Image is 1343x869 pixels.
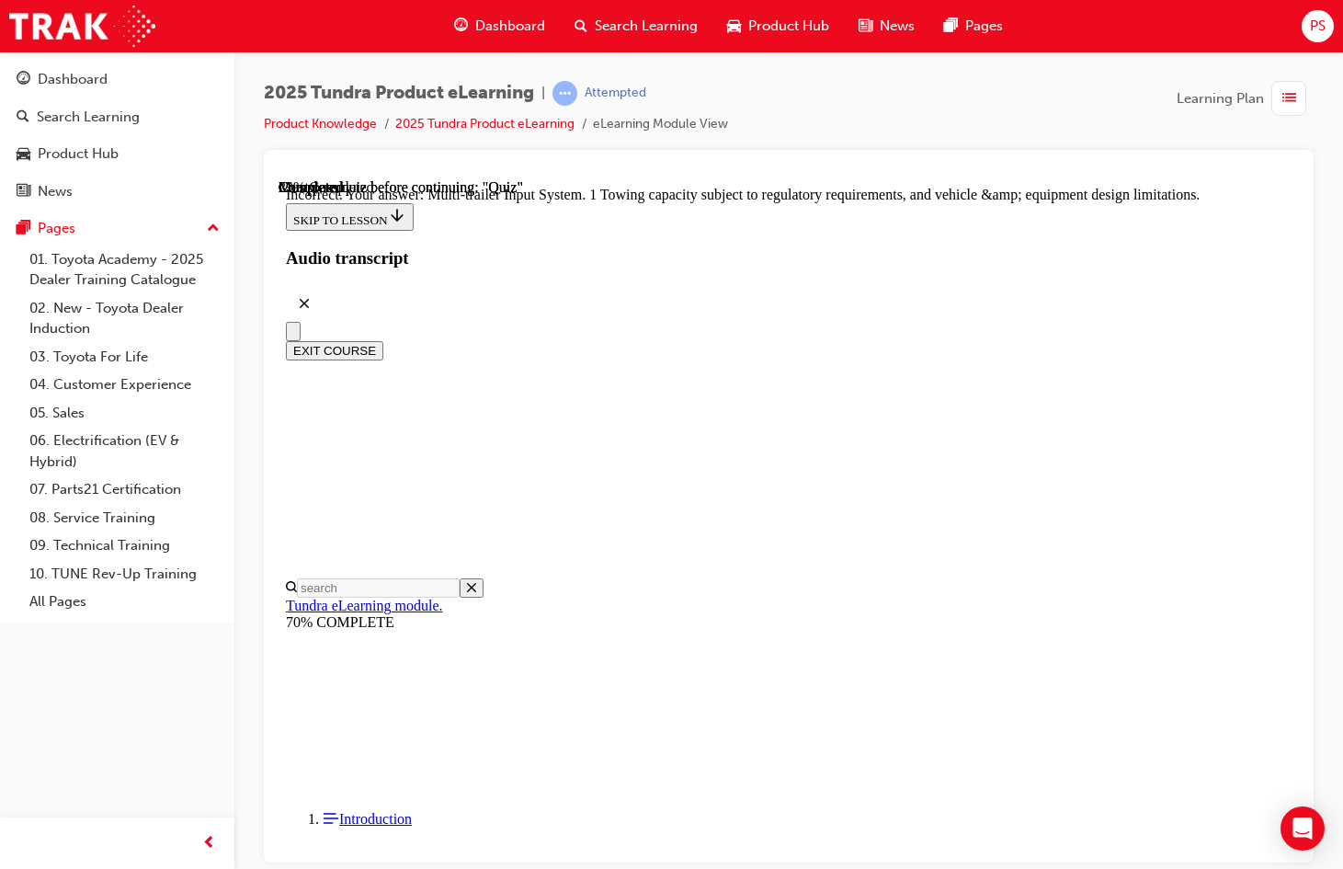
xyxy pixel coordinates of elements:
[7,100,227,134] a: Search Learning
[22,588,227,616] a: All Pages
[552,81,577,106] span: learningRecordVerb_ATTEMPT-icon
[1280,806,1325,851] div: Open Intercom Messenger
[541,83,545,104] span: |
[18,399,181,418] input: Search
[22,294,227,343] a: 02. New - Toyota Dealer Induction
[7,435,1013,452] div: 70% COMPLETE
[37,107,140,128] div: Search Learning
[22,246,227,294] a: 01. Toyota Academy - 2025 Dealer Training Catalogue
[965,16,1003,37] span: Pages
[1282,87,1296,110] span: list-icon
[22,560,227,589] a: 10. TUNE Rev-Up Training
[1310,16,1326,37] span: PS
[38,181,73,202] div: News
[22,343,227,372] a: 03. Toyota For Life
[17,184,30,200] span: news-icon
[202,832,216,855] span: prev-icon
[475,16,545,37] span: Dashboard
[17,221,30,237] span: pages-icon
[1177,88,1264,109] span: Learning Plan
[22,475,227,504] a: 07. Parts21 Certification
[929,7,1018,45] a: pages-iconPages
[17,146,30,163] span: car-icon
[1177,81,1314,116] button: Learning Plan
[7,24,135,51] button: SKIP TO LESSON
[560,7,712,45] a: search-iconSearch Learning
[1302,10,1334,42] button: PS
[7,212,227,246] button: Pages
[7,137,227,171] a: Product Hub
[7,162,105,181] button: EXIT COURSE
[944,15,958,38] span: pages-icon
[17,72,30,88] span: guage-icon
[9,6,155,47] img: Trak
[38,69,108,90] div: Dashboard
[38,143,119,165] div: Product Hub
[7,418,164,434] a: Tundra eLearning module.
[585,85,646,102] div: Attempted
[7,63,227,97] a: Dashboard
[439,7,560,45] a: guage-iconDashboard
[22,371,227,399] a: 04. Customer Experience
[264,83,534,104] span: 2025 Tundra Product eLearning
[15,34,128,48] span: SKIP TO LESSON
[22,427,227,475] a: 06. Electrification (EV & Hybrid)
[727,15,741,38] span: car-icon
[7,175,227,209] a: News
[575,15,587,38] span: search-icon
[181,399,205,418] button: Close search menu
[7,7,1013,24] div: Incorrect. Your answer: Multi-trailer Input System. 1 Towing capacity subject to regulatory requi...
[7,69,1013,89] h3: Audio transcript
[7,59,227,212] button: DashboardSearch LearningProduct HubNews
[595,16,698,37] span: Search Learning
[593,114,728,135] li: eLearning Module View
[17,109,29,126] span: search-icon
[7,143,22,162] button: Close navigation menu
[454,15,468,38] span: guage-icon
[712,7,844,45] a: car-iconProduct Hub
[22,399,227,428] a: 05. Sales
[7,106,44,143] button: Close audio transcript panel
[880,16,915,37] span: News
[859,15,872,38] span: news-icon
[22,532,227,560] a: 09. Technical Training
[207,217,220,241] span: up-icon
[748,16,829,37] span: Product Hub
[264,116,377,131] a: Product Knowledge
[844,7,929,45] a: news-iconNews
[395,116,575,131] a: 2025 Tundra Product eLearning
[38,218,75,239] div: Pages
[22,504,227,532] a: 08. Service Training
